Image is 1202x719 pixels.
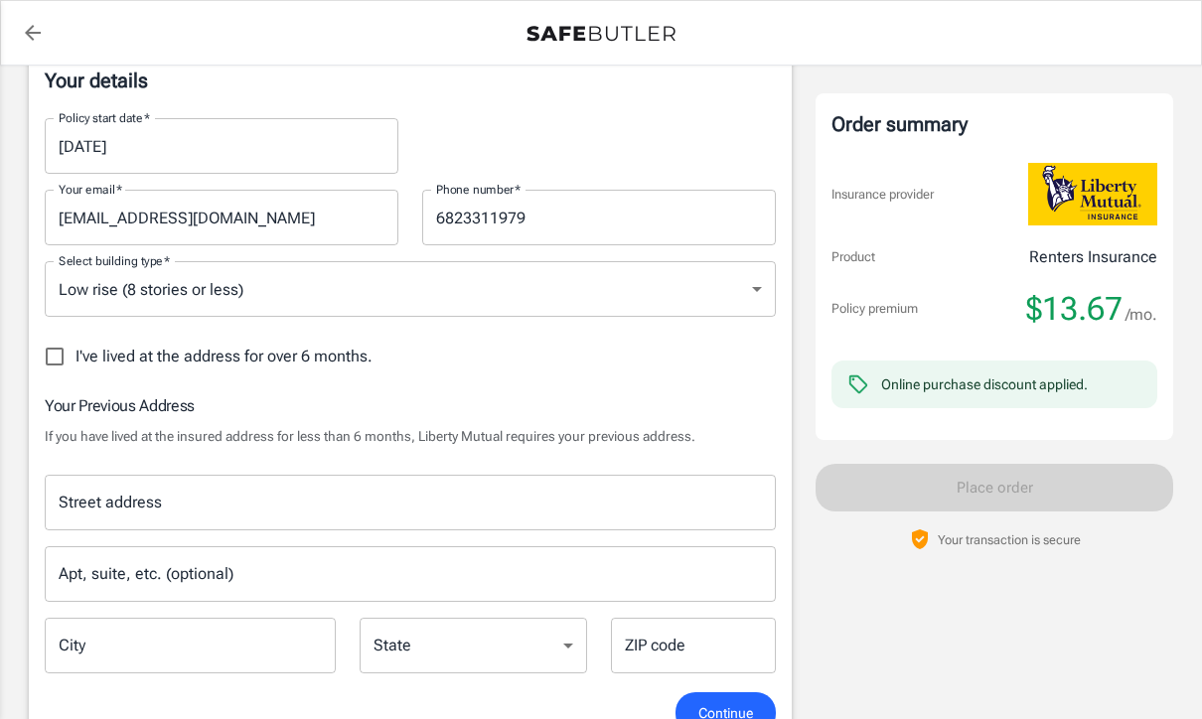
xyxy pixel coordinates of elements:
p: Your details [45,67,776,94]
label: Phone number [436,181,521,198]
input: Choose date, selected date is Oct 13, 2025 [45,118,384,174]
p: Policy premium [831,299,918,319]
img: Liberty Mutual [1028,163,1157,225]
p: Insurance provider [831,185,934,205]
div: Order summary [831,109,1157,139]
span: $13.67 [1026,289,1123,329]
span: I've lived at the address for over 6 months. [75,345,373,368]
span: /mo. [1126,301,1157,329]
img: Back to quotes [526,26,676,42]
label: Policy start date [59,109,150,126]
input: Enter number [422,190,776,245]
p: Your transaction is secure [938,530,1081,549]
div: Online purchase discount applied. [881,374,1088,394]
p: Product [831,247,875,267]
label: Your email [59,181,122,198]
div: Low rise (8 stories or less) [45,261,776,317]
p: If you have lived at the insured address for less than 6 months, Liberty Mutual requires your pre... [45,426,776,446]
input: Enter email [45,190,398,245]
h6: Your Previous Address [45,393,776,418]
a: back to quotes [13,13,53,53]
p: Renters Insurance [1029,245,1157,269]
label: Select building type [59,252,170,269]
